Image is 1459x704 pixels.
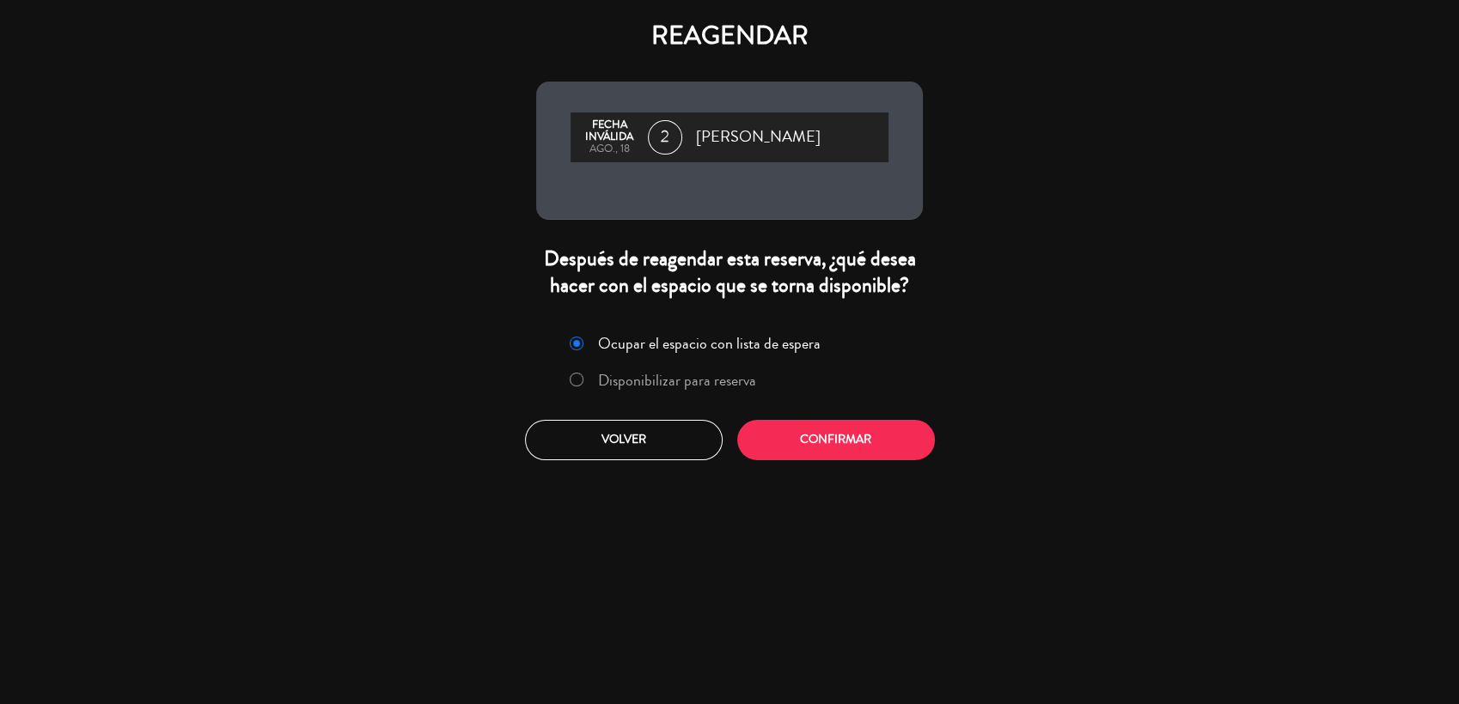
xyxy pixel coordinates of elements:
div: Después de reagendar esta reserva, ¿qué desea hacer con el espacio que se torna disponible? [536,246,923,299]
button: Volver [525,420,723,460]
span: 2 [648,120,682,155]
span: [PERSON_NAME] [696,124,821,150]
button: Confirmar [737,420,935,460]
div: Fecha inválida [579,119,639,143]
h4: REAGENDAR [536,21,923,52]
div: ago., 18 [579,143,639,155]
label: Ocupar el espacio con lista de espera [598,336,821,351]
label: Disponibilizar para reserva [598,373,756,388]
